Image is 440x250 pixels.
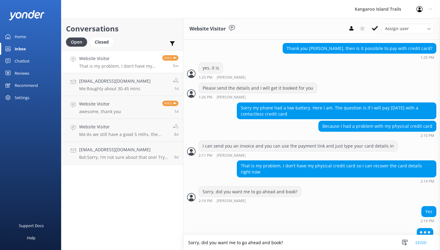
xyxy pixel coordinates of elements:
[15,67,29,79] div: Reviews
[61,50,183,73] a: Website VisitorThat is my problem, I don’t have my physical credit card so I can recover the card...
[173,63,178,68] span: 01:44pm 16-Aug-2025 (UTC +09:30) Australia/Adelaide
[237,179,436,183] div: 01:44pm 16-Aug-2025 (UTC +09:30) Australia/Adelaide
[217,36,246,40] span: [PERSON_NAME]
[79,109,121,114] p: awesome, thank you
[174,132,178,137] span: 02:01pm 07-Aug-2025 (UTC +09:30) Australia/Adelaide
[199,199,212,203] strong: 2:19 PM
[237,103,436,119] div: Sorry my phone had a low battery. Here I am. The question is if I will pay [DATE] with a contactl...
[162,55,178,61] span: Reply
[217,199,246,203] span: [PERSON_NAME]
[382,24,434,34] div: Assign User
[318,133,436,137] div: 01:40pm 16-Aug-2025 (UTC +09:30) Australia/Adelaide
[199,95,317,99] div: 12:56pm 16-Aug-2025 (UTC +09:30) Australia/Adelaide
[79,146,170,153] h4: [EMAIL_ADDRESS][DOMAIN_NAME]
[66,23,178,34] h2: Conversations
[199,75,266,80] div: 12:55pm 16-Aug-2025 (UTC +09:30) Australia/Adelaide
[199,83,317,93] div: Please send the details and I will get it booked for you
[420,219,436,223] div: 01:49pm 16-Aug-2025 (UTC +09:30) Australia/Adelaide
[66,38,90,45] a: Open
[61,73,183,96] a: [EMAIL_ADDRESS][DOMAIN_NAME]Me:Roughly about 30-45 mins1d
[199,36,212,40] strong: 1:24 PM
[217,154,246,158] span: [PERSON_NAME]
[79,132,168,137] p: Me: As we still have a good 5 mths, the chances are high
[199,95,212,99] strong: 1:26 PM
[79,78,151,84] h4: [EMAIL_ADDRESS][DOMAIN_NAME]
[237,161,436,177] div: That is my problem, I don’t have my physical credit card so I can recover the card details right now
[385,25,409,32] span: Assign user
[217,95,246,99] span: [PERSON_NAME]
[422,206,436,217] div: Yes
[79,63,158,69] p: That is my problem, I don’t have my physical credit card so I can recover the card details right now
[420,180,434,183] strong: 2:14 PM
[15,43,26,55] div: Inbox
[199,198,301,203] div: 01:49pm 16-Aug-2025 (UTC +09:30) Australia/Adelaide
[79,55,158,62] h4: Website Visitor
[79,101,121,107] h4: Website Visitor
[199,187,301,197] div: Sorry, did you want me to go ahead and book?
[66,37,87,47] div: Open
[15,30,26,43] div: Home
[283,43,436,54] div: Thank you [PERSON_NAME], then is it possibile to pay with credit card?
[199,153,398,158] div: 01:41pm 16-Aug-2025 (UTC +09:30) Australia/Adelaide
[174,86,178,91] span: 09:22pm 14-Aug-2025 (UTC +09:30) Australia/Adelaide
[19,220,44,232] div: Support Docs
[61,96,183,119] a: Website Visitorawesome, thank youReply1d
[189,25,226,33] h3: Website Visitor
[174,155,178,160] span: 09:21am 07-Aug-2025 (UTC +09:30) Australia/Adelaide
[420,56,434,59] strong: 1:25 PM
[79,123,168,130] h4: Website Visitor
[15,79,38,91] div: Recommend
[319,121,436,131] div: Because I had a problem with my physical credit card
[199,35,368,40] div: 12:54pm 16-Aug-2025 (UTC +09:30) Australia/Adelaide
[420,134,434,137] strong: 2:10 PM
[199,154,212,158] strong: 2:11 PM
[90,38,116,45] a: Closed
[79,86,151,91] p: Me: Roughly about 30-45 mins
[162,101,178,106] span: Reply
[15,91,29,104] div: Settings
[90,37,113,47] div: Closed
[79,155,170,160] p: Bot: Sorry, I’m not sure about that one! Try asking in a different way, or reach out through our ...
[61,119,183,142] a: Website VisitorMe:As we still have a good 5 mths, the chances are high8d
[199,63,223,73] div: yes, it is
[61,142,183,165] a: [EMAIL_ADDRESS][DOMAIN_NAME]Bot:Sorry, I’m not sure about that one! Try asking in a different way...
[217,76,246,80] span: [PERSON_NAME]
[15,55,30,67] div: Chatbot
[27,232,35,244] div: Help
[199,141,398,151] div: I can send you an invoice and you can use the payment link and just type your card details in
[199,76,212,80] strong: 1:25 PM
[420,219,434,223] strong: 2:19 PM
[9,10,44,20] img: yonder-white-logo.png
[174,109,178,114] span: 08:46pm 14-Aug-2025 (UTC +09:30) Australia/Adelaide
[283,55,436,59] div: 12:55pm 16-Aug-2025 (UTC +09:30) Australia/Adelaide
